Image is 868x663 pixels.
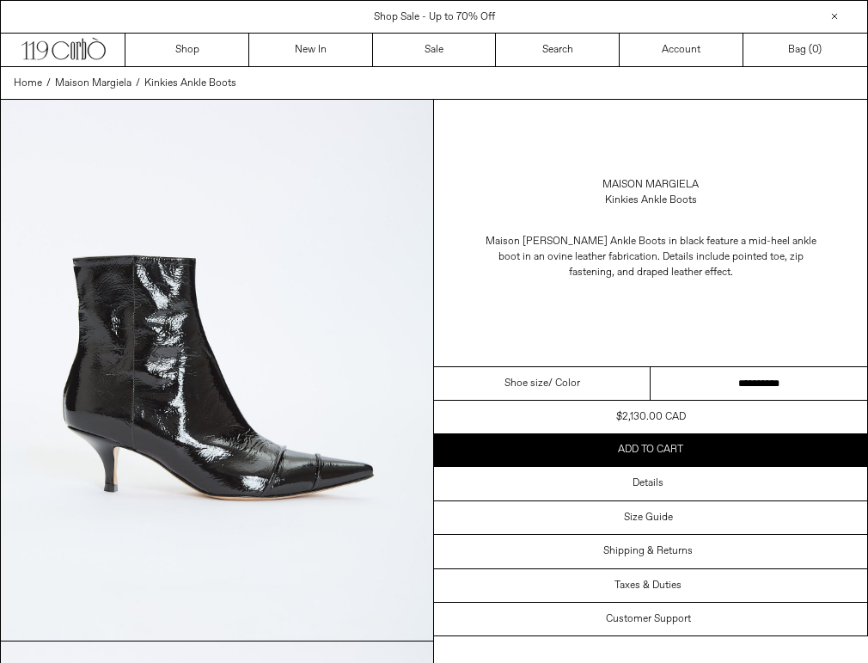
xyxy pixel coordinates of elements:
span: Home [14,77,42,90]
a: Home [14,76,42,91]
span: / [136,76,140,91]
img: Corbo-2025-02-111670copy_1800x1800.jpg [1,100,433,641]
a: Kinkies Ankle Boots [144,76,236,91]
h3: Shipping & Returns [603,545,693,557]
h3: Taxes & Duties [614,580,682,592]
a: New In [249,34,373,66]
p: Maison [PERSON_NAME] Ankle Boots in black feature a mid-heel ankle boot in an ovine leather fabri... [479,225,822,289]
span: Shoe size [504,376,548,391]
h3: Details [633,477,663,489]
h3: Customer Support [606,613,691,625]
span: 0 [812,43,818,57]
span: Maison Margiela [55,77,131,90]
a: Bag () [743,34,867,66]
div: $2,130.00 CAD [616,409,686,425]
a: Sale [373,34,497,66]
span: / [46,76,51,91]
span: Add to cart [618,443,683,457]
a: Maison Margiela [55,76,131,91]
a: Shop [125,34,249,66]
a: Maison Margiela [602,177,699,193]
span: ) [812,42,822,58]
a: Shop Sale - Up to 70% Off [374,10,495,24]
span: Kinkies Ankle Boots [144,77,236,90]
span: / Color [548,376,580,391]
a: Search [496,34,620,66]
h3: Size Guide [624,512,673,524]
button: Add to cart [434,433,867,466]
a: Account [620,34,743,66]
div: Kinkies Ankle Boots [605,193,697,208]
